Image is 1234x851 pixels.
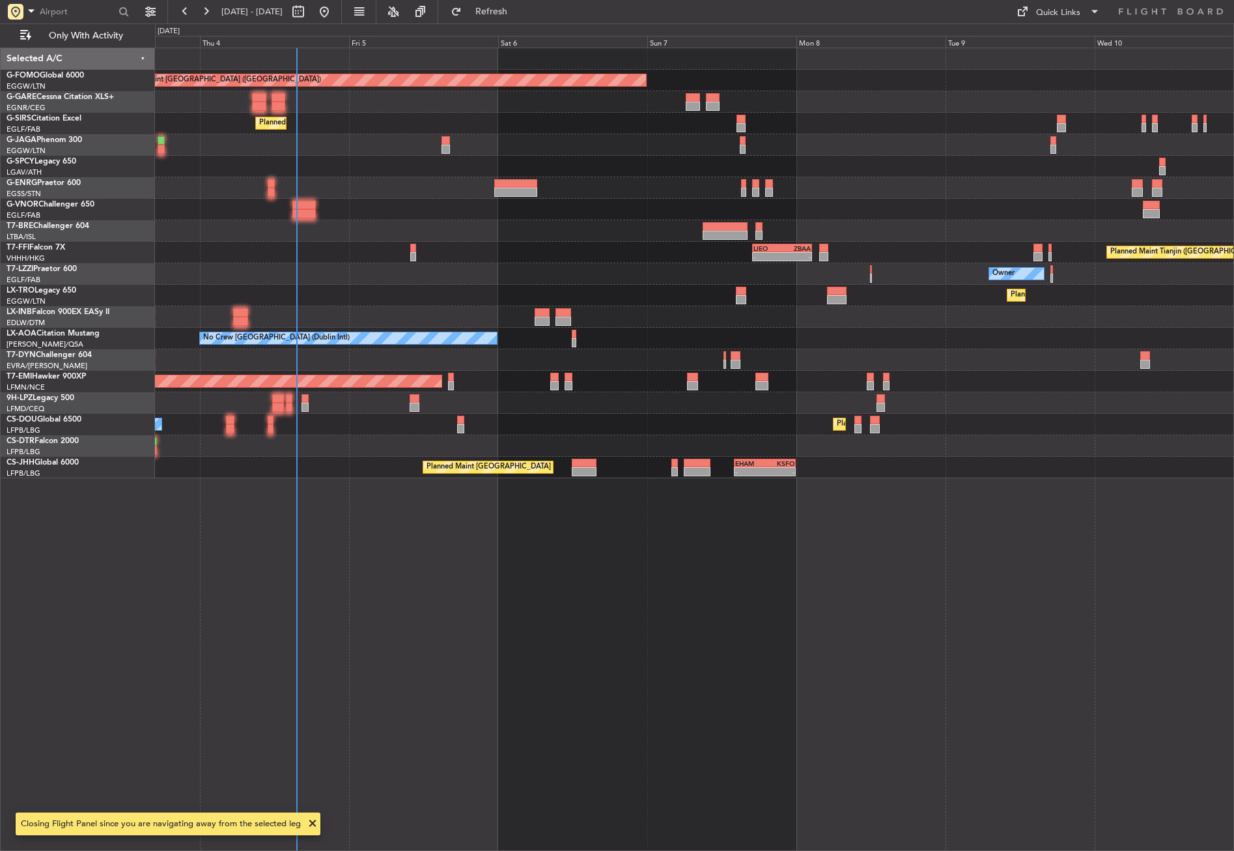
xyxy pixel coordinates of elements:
a: EGGW/LTN [7,81,46,91]
a: EGGW/LTN [7,296,46,306]
a: G-GARECessna Citation XLS+ [7,93,114,101]
div: [DATE] [158,26,180,37]
a: 9H-LPZLegacy 500 [7,394,74,402]
a: G-VNORChallenger 650 [7,201,94,209]
a: T7-FFIFalcon 7X [7,244,65,252]
div: KSFO [764,459,794,467]
a: LFPB/LBG [7,447,40,457]
a: LTBA/ISL [7,232,36,242]
div: Sat 6 [498,36,647,48]
div: Planned Maint [GEOGRAPHIC_DATA] ([GEOGRAPHIC_DATA]) [259,113,464,133]
span: T7-DYN [7,351,36,359]
div: Tue 9 [946,36,1095,48]
a: LX-INBFalcon 900EX EASy II [7,308,109,316]
span: T7-FFI [7,244,29,252]
div: Sun 7 [647,36,796,48]
div: Quick Links [1036,7,1080,20]
a: EGLF/FAB [7,124,40,134]
a: G-SIRSCitation Excel [7,115,81,123]
a: G-ENRGPraetor 600 [7,179,81,187]
span: G-VNOR [7,201,38,209]
span: Only With Activity [34,31,137,40]
a: EGNR/CEG [7,103,46,113]
div: No Crew [GEOGRAPHIC_DATA] (Dublin Intl) [203,328,350,348]
a: EGLF/FAB [7,275,40,285]
a: T7-LZZIPraetor 600 [7,265,77,273]
a: T7-EMIHawker 900XP [7,373,86,381]
a: LFPB/LBG [7,425,40,435]
div: ZBAA [782,244,811,252]
button: Refresh [445,1,523,22]
a: CS-DOUGlobal 6500 [7,416,81,424]
button: Only With Activity [14,25,141,46]
div: Mon 8 [796,36,946,48]
span: Refresh [464,7,519,16]
a: G-FOMOGlobal 6000 [7,72,84,79]
span: LX-INB [7,308,32,316]
span: G-SIRS [7,115,31,123]
a: LX-AOACitation Mustang [7,330,100,338]
span: CS-DOU [7,416,37,424]
span: 9H-LPZ [7,394,33,402]
div: Planned Maint [GEOGRAPHIC_DATA] ([GEOGRAPHIC_DATA]) [116,70,321,90]
div: EHAM [735,459,765,467]
div: Planned Maint [GEOGRAPHIC_DATA] ([GEOGRAPHIC_DATA]) [837,414,1042,434]
div: Planned Maint Dusseldorf [1011,285,1096,305]
span: G-GARE [7,93,36,101]
a: LX-TROLegacy 650 [7,287,76,295]
a: EDLW/DTM [7,318,45,328]
a: EVRA/[PERSON_NAME] [7,361,87,371]
span: T7-LZZI [7,265,33,273]
a: LGAV/ATH [7,167,42,177]
span: T7-BRE [7,222,33,230]
span: CS-JHH [7,459,35,467]
span: T7-EMI [7,373,32,381]
span: [DATE] - [DATE] [221,6,283,18]
div: - [764,468,794,476]
div: Planned Maint [GEOGRAPHIC_DATA] ([GEOGRAPHIC_DATA]) [427,457,632,477]
span: G-JAGA [7,136,36,144]
a: G-JAGAPhenom 300 [7,136,82,144]
input: Airport [40,2,115,22]
a: LFMD/CEQ [7,404,44,414]
div: - [753,253,782,261]
a: [PERSON_NAME]/QSA [7,339,83,349]
a: EGLF/FAB [7,210,40,220]
a: T7-BREChallenger 604 [7,222,89,230]
div: - [782,253,811,261]
div: Fri 5 [349,36,498,48]
a: EGSS/STN [7,189,41,199]
div: Thu 4 [200,36,349,48]
span: CS-DTR [7,437,35,445]
div: LIEO [753,244,782,252]
a: LFPB/LBG [7,469,40,478]
div: Closing Flight Panel since you are navigating away from the selected leg [21,818,301,831]
button: Quick Links [1010,1,1106,22]
a: LFMN/NCE [7,382,45,392]
a: CS-JHHGlobal 6000 [7,459,79,467]
a: CS-DTRFalcon 2000 [7,437,79,445]
span: G-FOMO [7,72,40,79]
span: G-SPCY [7,158,35,166]
div: - [735,468,765,476]
a: EGGW/LTN [7,146,46,156]
a: VHHH/HKG [7,253,45,263]
a: G-SPCYLegacy 650 [7,158,76,166]
span: G-ENRG [7,179,37,187]
span: LX-AOA [7,330,36,338]
a: T7-DYNChallenger 604 [7,351,92,359]
div: Owner [992,264,1015,283]
span: LX-TRO [7,287,35,295]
